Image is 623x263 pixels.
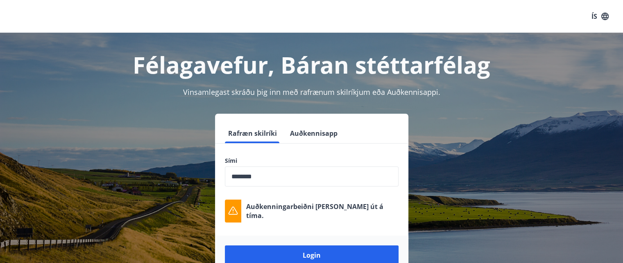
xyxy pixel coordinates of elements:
label: Sími [225,157,399,165]
button: Rafræn skilríki [225,124,280,143]
h1: Félagavefur, Báran stéttarfélag [27,49,597,80]
p: Auðkenningarbeiðni [PERSON_NAME] út á tíma. [246,202,399,220]
button: Auðkennisapp [287,124,341,143]
button: ÍS [587,9,613,24]
span: Vinsamlegast skráðu þig inn með rafrænum skilríkjum eða Auðkennisappi. [183,87,440,97]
